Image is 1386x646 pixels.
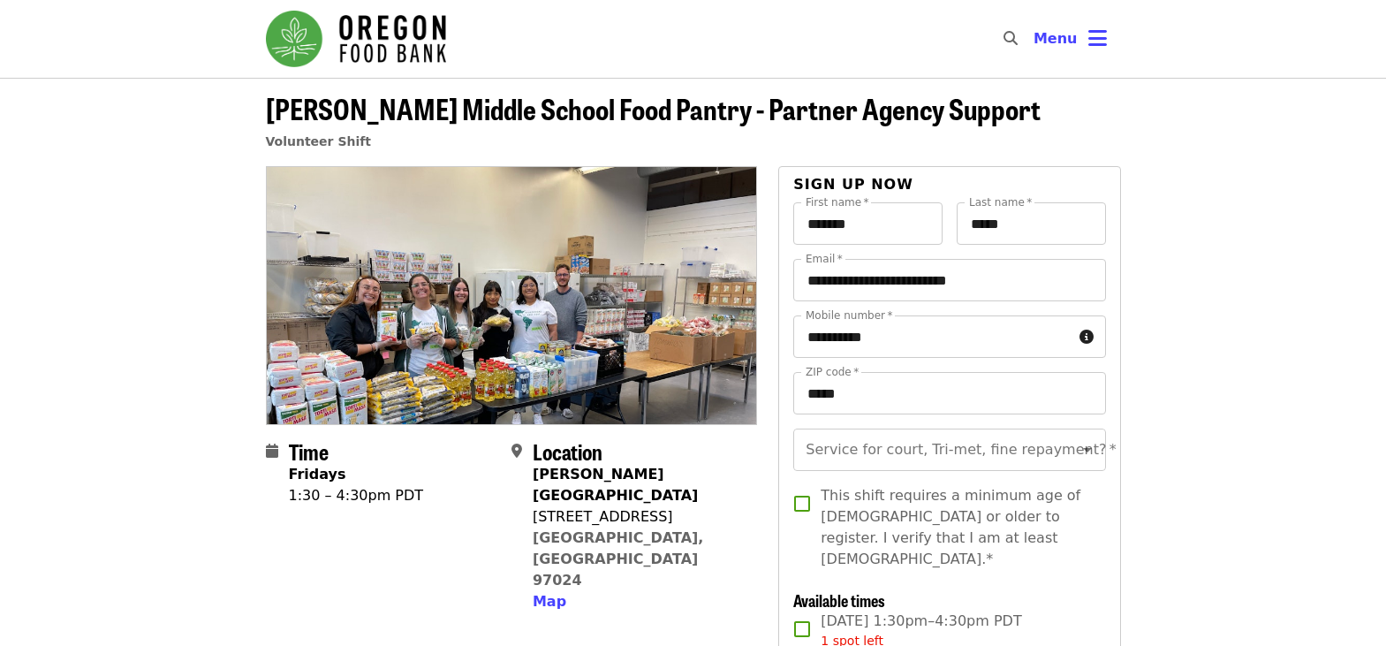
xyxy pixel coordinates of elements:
[957,202,1106,245] input: Last name
[1019,18,1121,60] button: Toggle account menu
[793,315,1072,358] input: Mobile number
[793,259,1105,301] input: Email
[533,466,698,504] strong: [PERSON_NAME][GEOGRAPHIC_DATA]
[806,197,869,208] label: First name
[1088,26,1107,51] i: bars icon
[533,436,602,467] span: Location
[511,443,522,460] i: map-marker-alt icon
[289,436,329,467] span: Time
[1004,30,1018,47] i: search icon
[1075,437,1100,462] button: Open
[1034,30,1078,47] span: Menu
[969,197,1032,208] label: Last name
[821,485,1091,570] span: This shift requires a minimum age of [DEMOGRAPHIC_DATA] or older to register. I verify that I am ...
[266,11,446,67] img: Oregon Food Bank - Home
[289,466,346,483] strong: Fridays
[806,310,892,321] label: Mobile number
[793,589,885,612] span: Available times
[266,87,1041,129] span: [PERSON_NAME] Middle School Food Pantry - Partner Agency Support
[267,167,757,423] img: Reynolds Middle School Food Pantry - Partner Agency Support organized by Oregon Food Bank
[289,485,424,506] div: 1:30 – 4:30pm PDT
[793,176,913,193] span: Sign up now
[806,367,859,377] label: ZIP code
[806,254,843,264] label: Email
[533,593,566,610] span: Map
[533,591,566,612] button: Map
[266,134,372,148] a: Volunteer Shift
[793,202,943,245] input: First name
[1079,329,1094,346] i: circle-info icon
[1028,18,1042,60] input: Search
[533,529,704,589] a: [GEOGRAPHIC_DATA], [GEOGRAPHIC_DATA] 97024
[266,443,278,460] i: calendar icon
[533,506,743,528] div: [STREET_ADDRESS]
[793,372,1105,414] input: ZIP code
